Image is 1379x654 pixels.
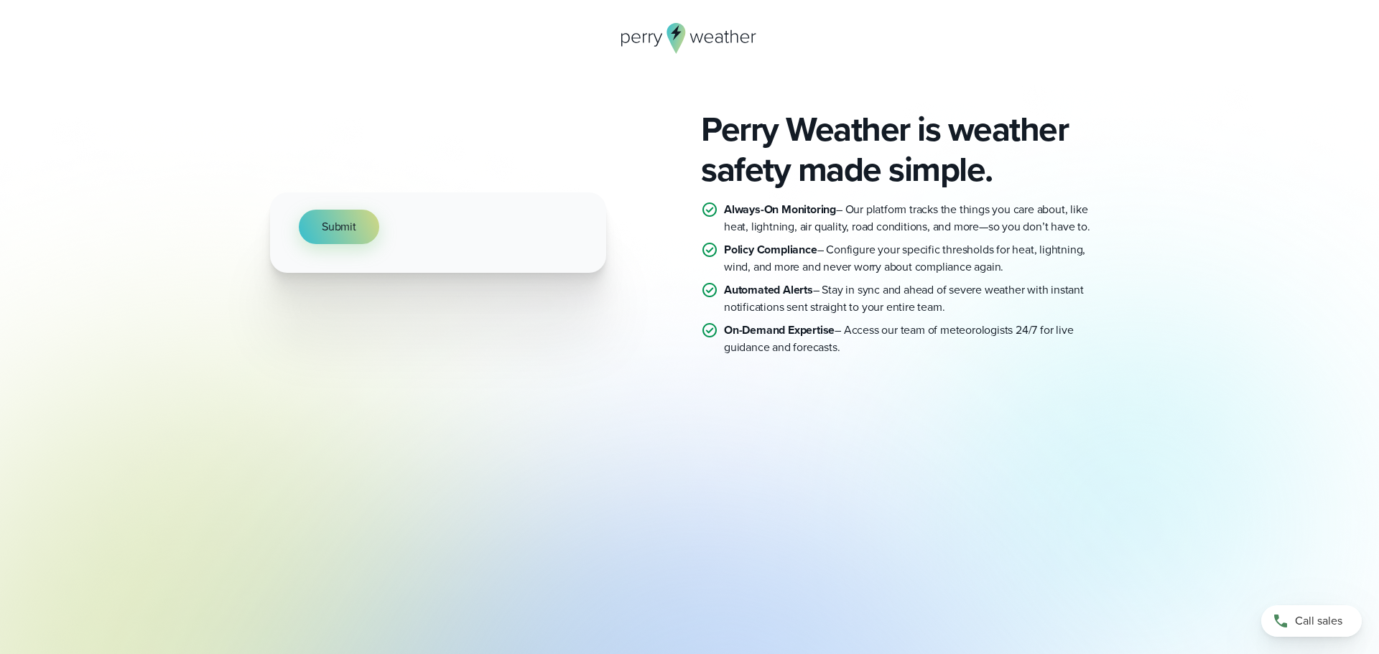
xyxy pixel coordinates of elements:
h2: Perry Weather is weather safety made simple. [701,109,1109,190]
p: – Configure your specific thresholds for heat, lightning, wind, and more and never worry about co... [724,241,1109,276]
span: Submit [322,218,356,235]
p: – Our platform tracks the things you care about, like heat, lightning, air quality, road conditio... [724,201,1109,235]
span: Call sales [1295,612,1342,630]
strong: Always-On Monitoring [724,201,836,218]
a: Call sales [1261,605,1362,637]
strong: Automated Alerts [724,281,813,298]
p: – Stay in sync and ahead of severe weather with instant notifications sent straight to your entir... [724,281,1109,316]
strong: Policy Compliance [724,241,817,258]
strong: On-Demand Expertise [724,322,835,338]
button: Submit [299,210,379,244]
p: – Access our team of meteorologists 24/7 for live guidance and forecasts. [724,322,1109,356]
